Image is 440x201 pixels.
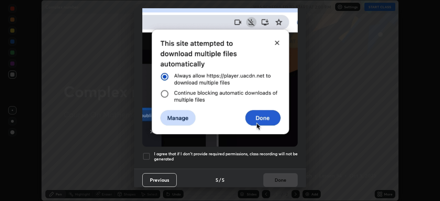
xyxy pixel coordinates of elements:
h4: / [219,176,221,183]
h4: 5 [222,176,224,183]
h4: 5 [216,176,218,183]
button: Previous [142,173,177,187]
h5: I agree that if I don't provide required permissions, class recording will not be generated [154,151,298,162]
